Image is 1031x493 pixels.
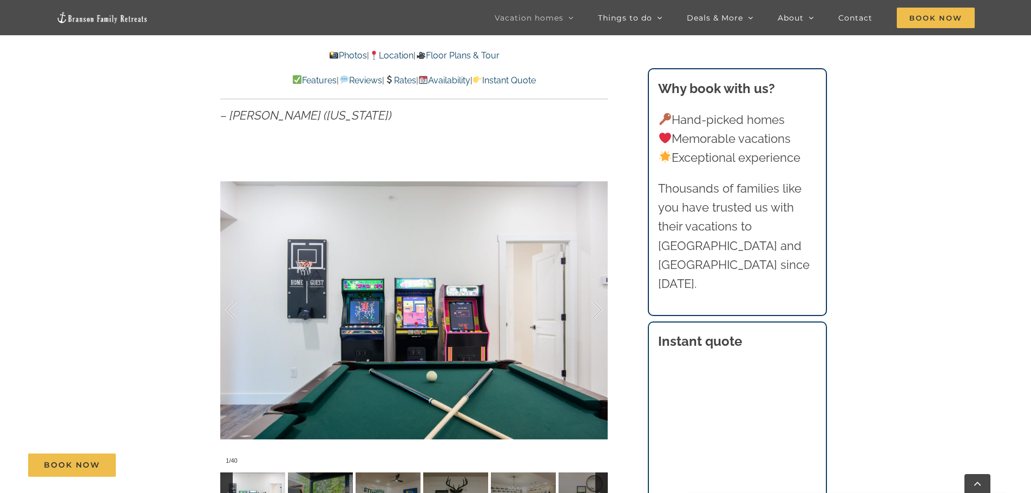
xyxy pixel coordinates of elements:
a: Photos [329,50,367,61]
img: 💲 [385,75,393,84]
a: Availability [418,75,470,86]
a: Reviews [339,75,382,86]
img: 📍 [370,51,378,60]
img: 📆 [419,75,428,84]
img: 🎥 [417,51,425,60]
span: Contact [838,14,872,22]
span: Book Now [897,8,975,28]
img: 📸 [330,51,338,60]
img: Branson Family Retreats Logo [56,11,148,24]
a: Features [292,75,337,86]
span: Vacation homes [495,14,563,22]
p: Thousands of families like you have trusted us with their vacations to [GEOGRAPHIC_DATA] and [GEO... [658,179,816,293]
a: Rates [384,75,416,86]
img: 👉 [473,75,482,84]
a: Book Now [28,453,116,477]
span: Things to do [598,14,652,22]
a: Floor Plans & Tour [416,50,499,61]
img: 🌟 [659,151,671,163]
img: 💬 [340,75,349,84]
img: ❤️ [659,132,671,144]
strong: Instant quote [658,333,742,349]
p: | | [220,49,608,63]
a: Location [369,50,413,61]
em: – [PERSON_NAME] ([US_STATE]) [220,108,392,122]
img: 🔑 [659,113,671,125]
p: | | | | [220,74,608,88]
span: Deals & More [687,14,743,22]
span: Book Now [44,461,100,470]
span: About [778,14,804,22]
img: ✅ [293,75,301,84]
p: Hand-picked homes Memorable vacations Exceptional experience [658,110,816,168]
h3: Why book with us? [658,79,816,98]
a: Instant Quote [472,75,536,86]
